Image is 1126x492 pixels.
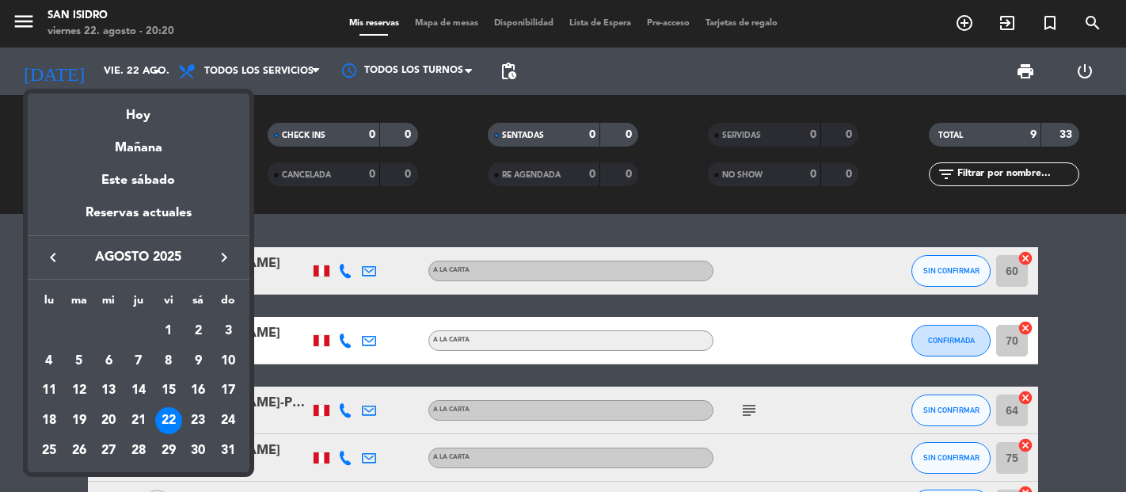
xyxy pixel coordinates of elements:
td: 22 de agosto de 2025 [154,406,184,436]
div: 29 [155,437,182,464]
div: 26 [66,437,93,464]
td: 28 de agosto de 2025 [124,436,154,466]
div: 27 [95,437,122,464]
td: 30 de agosto de 2025 [184,436,214,466]
div: 3 [215,318,242,345]
div: Este sábado [28,158,249,203]
button: keyboard_arrow_right [210,247,238,268]
td: 16 de agosto de 2025 [184,376,214,406]
th: lunes [34,292,64,316]
td: 25 de agosto de 2025 [34,436,64,466]
td: 15 de agosto de 2025 [154,376,184,406]
div: 21 [125,407,152,434]
div: 15 [155,377,182,404]
div: 23 [184,407,211,434]
th: jueves [124,292,154,316]
td: 12 de agosto de 2025 [64,376,94,406]
td: 23 de agosto de 2025 [184,406,214,436]
div: 18 [36,407,63,434]
div: 30 [184,437,211,464]
td: 19 de agosto de 2025 [64,406,94,436]
div: 24 [215,407,242,434]
div: 12 [66,377,93,404]
i: keyboard_arrow_right [215,248,234,267]
div: 14 [125,377,152,404]
td: 9 de agosto de 2025 [184,346,214,376]
div: 1 [155,318,182,345]
td: 29 de agosto de 2025 [154,436,184,466]
div: 13 [95,377,122,404]
td: 14 de agosto de 2025 [124,376,154,406]
div: 31 [215,437,242,464]
div: 28 [125,437,152,464]
td: 10 de agosto de 2025 [213,346,243,376]
div: 20 [95,407,122,434]
th: sábado [184,292,214,316]
div: 9 [184,348,211,375]
td: 17 de agosto de 2025 [213,376,243,406]
td: AGO. [34,316,154,346]
div: 16 [184,377,211,404]
td: 5 de agosto de 2025 [64,346,94,376]
div: 25 [36,437,63,464]
td: 1 de agosto de 2025 [154,316,184,346]
td: 26 de agosto de 2025 [64,436,94,466]
td: 18 de agosto de 2025 [34,406,64,436]
button: keyboard_arrow_left [39,247,67,268]
th: martes [64,292,94,316]
div: 22 [155,407,182,434]
td: 20 de agosto de 2025 [93,406,124,436]
td: 24 de agosto de 2025 [213,406,243,436]
i: keyboard_arrow_left [44,248,63,267]
div: Mañana [28,126,249,158]
div: 11 [36,377,63,404]
td: 27 de agosto de 2025 [93,436,124,466]
span: agosto 2025 [67,247,210,268]
div: 10 [215,348,242,375]
div: 4 [36,348,63,375]
td: 21 de agosto de 2025 [124,406,154,436]
td: 2 de agosto de 2025 [184,316,214,346]
div: Hoy [28,93,249,126]
th: domingo [213,292,243,316]
div: 5 [66,348,93,375]
div: 2 [184,318,211,345]
div: 8 [155,348,182,375]
td: 3 de agosto de 2025 [213,316,243,346]
td: 6 de agosto de 2025 [93,346,124,376]
td: 13 de agosto de 2025 [93,376,124,406]
td: 11 de agosto de 2025 [34,376,64,406]
td: 31 de agosto de 2025 [213,436,243,466]
td: 7 de agosto de 2025 [124,346,154,376]
td: 8 de agosto de 2025 [154,346,184,376]
div: Reservas actuales [28,203,249,235]
div: 17 [215,377,242,404]
div: 19 [66,407,93,434]
div: 7 [125,348,152,375]
th: viernes [154,292,184,316]
td: 4 de agosto de 2025 [34,346,64,376]
div: 6 [95,348,122,375]
th: miércoles [93,292,124,316]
